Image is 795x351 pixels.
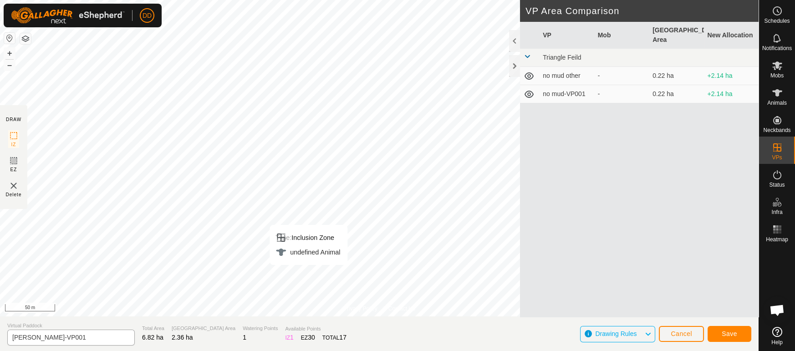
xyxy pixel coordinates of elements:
[759,323,795,349] a: Help
[649,85,703,103] td: 0.22 ha
[649,22,703,49] th: [GEOGRAPHIC_DATA] Area
[772,155,782,160] span: VPs
[290,334,294,341] span: 1
[143,11,152,20] span: DD
[598,89,645,99] div: -
[770,73,784,78] span: Mobs
[20,33,31,44] button: Map Layers
[594,22,649,49] th: Mob
[6,116,21,123] div: DRAW
[539,67,594,85] td: no mud other
[708,326,751,342] button: Save
[704,85,759,103] td: +2.14 ha
[539,22,594,49] th: VP
[6,191,22,198] span: Delete
[172,325,235,332] span: [GEOGRAPHIC_DATA] Area
[766,237,788,242] span: Heatmap
[308,334,315,341] span: 30
[595,330,637,337] span: Drawing Rules
[275,247,340,258] div: undefined Animal
[704,22,759,49] th: New Allocation
[771,340,783,345] span: Help
[388,305,415,313] a: Contact Us
[671,330,692,337] span: Cancel
[767,100,787,106] span: Animals
[243,325,278,332] span: Watering Points
[4,48,15,59] button: +
[543,54,581,61] span: Triangle Feild
[142,334,163,341] span: 6.82 ha
[339,334,347,341] span: 17
[539,85,594,103] td: no mud-VP001
[243,334,246,341] span: 1
[769,182,785,188] span: Status
[598,71,645,81] div: -
[649,67,703,85] td: 0.22 ha
[301,333,315,342] div: EZ
[4,60,15,71] button: –
[659,326,704,342] button: Cancel
[11,7,125,24] img: Gallagher Logo
[762,46,792,51] span: Notifications
[704,67,759,85] td: +2.14 ha
[142,325,164,332] span: Total Area
[771,209,782,215] span: Infra
[275,232,340,243] div: Inclusion Zone
[343,305,377,313] a: Privacy Policy
[7,322,135,330] span: Virtual Paddock
[172,334,193,341] span: 2.36 ha
[8,180,19,191] img: VP
[763,127,790,133] span: Neckbands
[10,166,17,173] span: EZ
[764,18,790,24] span: Schedules
[525,5,759,16] h2: VP Area Comparison
[764,296,791,324] div: Open chat
[11,141,16,148] span: IZ
[722,330,737,337] span: Save
[322,333,347,342] div: TOTAL
[285,325,347,333] span: Available Points
[285,333,293,342] div: IZ
[4,33,15,44] button: Reset Map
